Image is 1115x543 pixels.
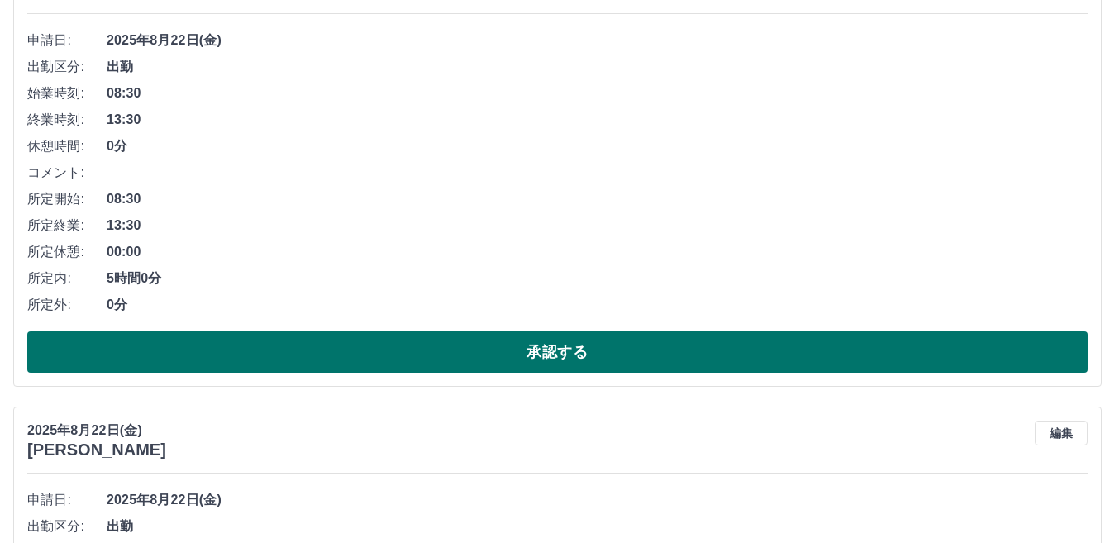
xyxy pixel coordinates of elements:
[27,269,107,288] span: 所定内:
[27,57,107,77] span: 出勤区分:
[27,421,166,441] p: 2025年8月22日(金)
[27,216,107,236] span: 所定終業:
[107,189,1088,209] span: 08:30
[107,490,1088,510] span: 2025年8月22日(金)
[107,216,1088,236] span: 13:30
[27,31,107,50] span: 申請日:
[27,331,1088,373] button: 承認する
[107,110,1088,130] span: 13:30
[27,163,107,183] span: コメント:
[27,83,107,103] span: 始業時刻:
[27,490,107,510] span: 申請日:
[27,295,107,315] span: 所定外:
[1035,421,1088,445] button: 編集
[27,136,107,156] span: 休憩時間:
[27,242,107,262] span: 所定休憩:
[107,517,1088,536] span: 出勤
[27,110,107,130] span: 終業時刻:
[107,83,1088,103] span: 08:30
[107,242,1088,262] span: 00:00
[107,269,1088,288] span: 5時間0分
[107,295,1088,315] span: 0分
[107,136,1088,156] span: 0分
[27,189,107,209] span: 所定開始:
[27,441,166,460] h3: [PERSON_NAME]
[27,517,107,536] span: 出勤区分:
[107,31,1088,50] span: 2025年8月22日(金)
[107,57,1088,77] span: 出勤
